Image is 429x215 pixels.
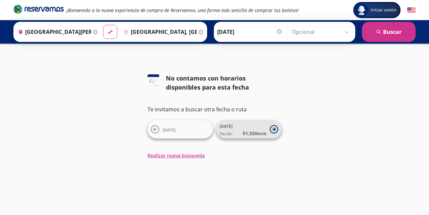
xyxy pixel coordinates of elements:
p: Te invitamos a buscar otra fecha o ruta [147,105,282,113]
span: [DATE] [220,123,233,129]
span: Iniciar sesión [368,7,399,13]
a: Brand Logo [13,4,64,16]
button: Realizar nueva búsqueda [147,152,205,159]
span: Desde: [220,131,233,137]
button: English [407,6,416,14]
i: Brand Logo [13,4,64,14]
input: Elegir Fecha [217,23,283,40]
button: [DATE]Desde:$1,550MXN [216,120,282,139]
button: Buscar [362,22,416,42]
em: ¡Bienvenido a la nueva experiencia de compra de Reservamos, una forma más sencilla de comprar tus... [66,7,299,13]
input: Opcional [292,23,352,40]
input: Buscar Origen [15,23,91,40]
button: [DATE] [147,120,213,139]
span: $ 1,550 [243,130,266,137]
div: No contamos con horarios disponibles para esta fecha [166,74,282,92]
small: MXN [257,131,266,136]
span: [DATE] [163,127,176,133]
input: Buscar Destino [121,23,197,40]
